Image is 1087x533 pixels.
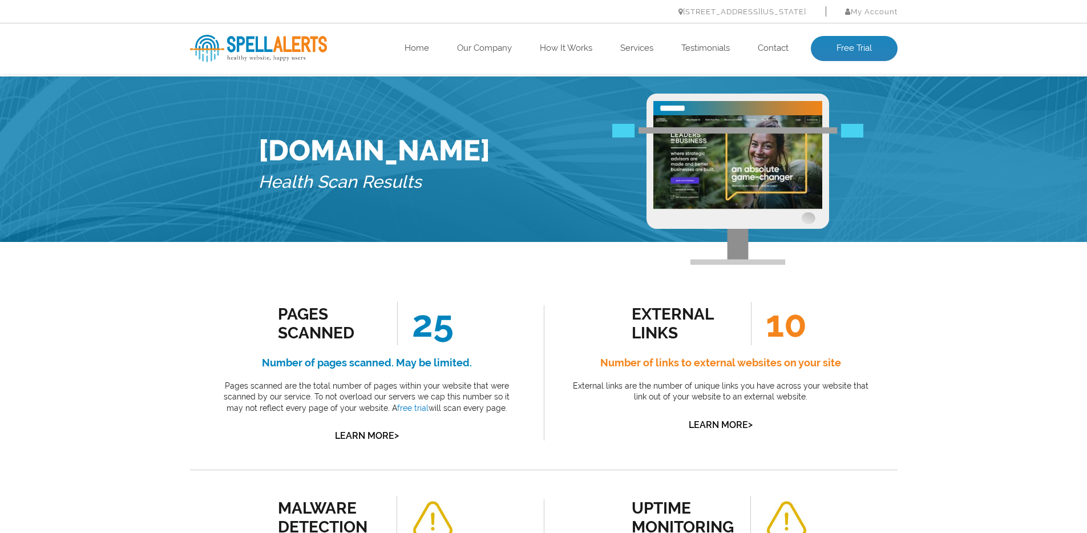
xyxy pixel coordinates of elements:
[397,302,454,345] span: 25
[258,134,490,167] h1: [DOMAIN_NAME]
[216,354,518,372] h4: Number of pages scanned. May be limited.
[258,167,490,197] h5: Health Scan Results
[612,126,863,140] img: Free Webiste Analysis
[394,427,399,443] span: >
[751,302,807,345] span: 10
[569,354,872,372] h4: Number of links to external websites on your site
[216,381,518,414] p: Pages scanned are the total number of pages within your website that were scanned by our service....
[569,381,872,403] p: External links are the number of unique links you have across your website that link out of your ...
[689,419,753,430] a: Learn More>
[653,115,822,209] img: Free Website Analysis
[646,94,829,265] img: Free Webiste Analysis
[397,403,429,413] a: free trial
[278,305,381,342] div: Pages Scanned
[748,417,753,433] span: >
[632,305,735,342] div: external links
[335,430,399,441] a: Learn More>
